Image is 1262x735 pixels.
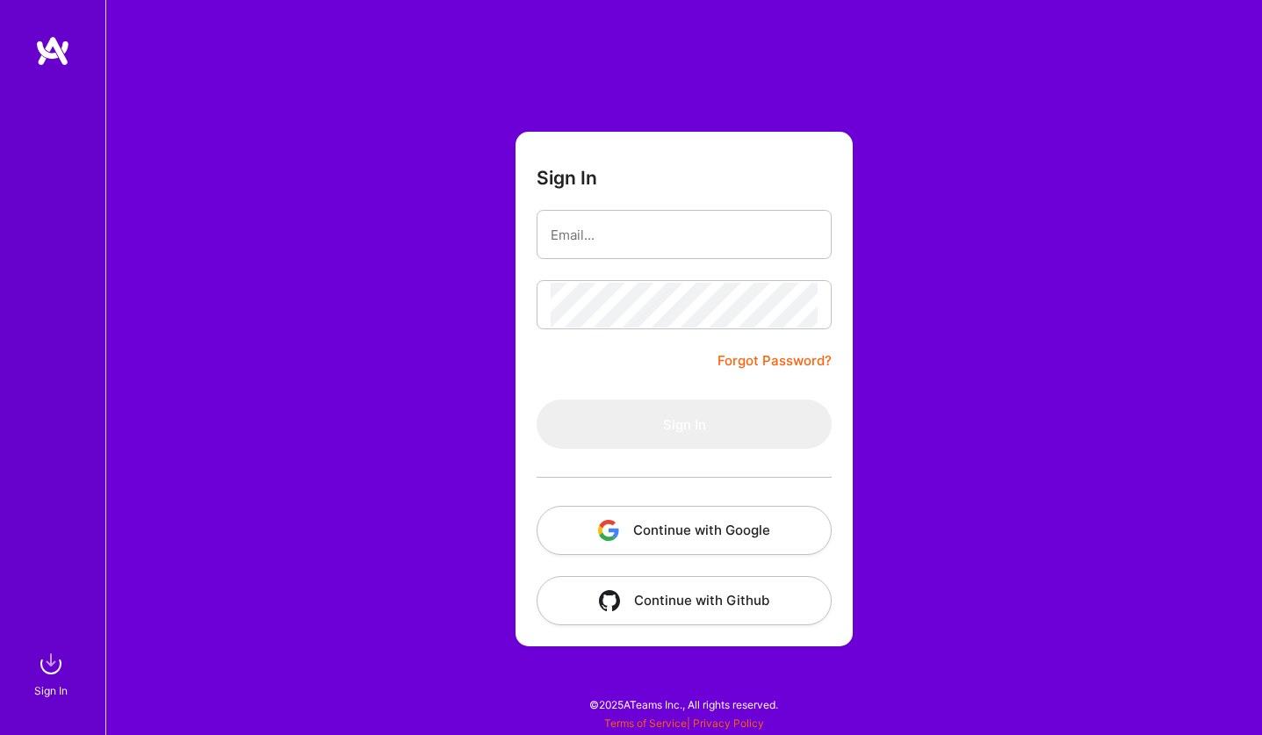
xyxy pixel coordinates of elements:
[693,717,764,730] a: Privacy Policy
[537,400,832,449] button: Sign In
[604,717,764,730] span: |
[598,520,619,541] img: icon
[105,682,1262,726] div: © 2025 ATeams Inc., All rights reserved.
[37,646,69,700] a: sign inSign In
[604,717,687,730] a: Terms of Service
[537,576,832,625] button: Continue with Github
[35,35,70,67] img: logo
[537,506,832,555] button: Continue with Google
[718,350,832,371] a: Forgot Password?
[33,646,69,681] img: sign in
[34,681,68,700] div: Sign In
[599,590,620,611] img: icon
[537,167,597,189] h3: Sign In
[551,213,818,257] input: Email...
